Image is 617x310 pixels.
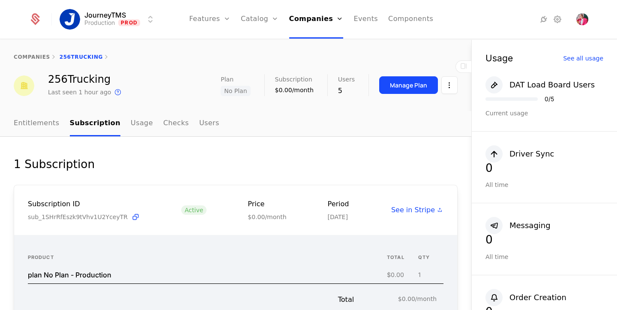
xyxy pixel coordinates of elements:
button: DAT Load Board Users [485,76,595,93]
a: Users [199,111,219,136]
div: Subscription ID [28,199,140,209]
button: Order Creation [485,289,566,306]
a: Settings [552,14,563,24]
span: Total [338,295,398,305]
div: DAT Load Board Users [509,79,595,91]
div: $0.00 [387,272,404,278]
div: All time [485,253,603,261]
span: Users [338,76,355,82]
a: Entitlements [14,111,60,136]
span: Active [181,205,207,215]
a: Integrations [539,14,549,24]
span: No Plan [221,86,250,96]
img: JourneyTMS [60,9,80,30]
div: Last seen 1 hour ago [48,88,111,96]
div: $0.00/month [248,213,286,221]
div: Manage Plan [390,81,427,90]
div: 5 [338,86,355,96]
div: All time [485,181,603,189]
div: plan No Plan - Production [28,271,111,278]
button: Select environment [62,10,156,29]
img: Chris Orban [576,13,588,25]
a: Usage [131,111,153,136]
div: Current usage [485,109,603,117]
th: total [387,249,418,266]
button: Select action [441,76,458,94]
span: Prod [118,19,140,26]
span: $0.00/month [398,295,437,303]
div: [DATE] [328,213,349,221]
div: See all usage [563,55,603,61]
div: Order Creation [509,292,566,304]
a: Checks [163,111,189,136]
div: $0.00/month [275,86,314,94]
th: Product [28,249,387,266]
button: Driver Sync [485,145,554,163]
div: 1 Subscription [14,157,95,171]
div: Driver Sync [509,148,554,160]
button: Messaging [485,217,551,234]
div: 1 [418,272,421,278]
div: Production [84,18,115,27]
span: Subscription [275,76,312,82]
div: 256Trucking [48,74,123,84]
div: Messaging [509,220,551,232]
span: sub_1SHrRfEszk9tVhv1U2YceyTR [28,213,128,221]
div: Price [248,199,286,209]
button: Open user button [576,13,588,25]
a: See in Stripe [391,205,443,215]
div: 0 / 5 [545,96,554,102]
span: Plan [221,76,234,82]
img: 256Trucking [14,75,34,96]
div: Usage [485,54,513,63]
a: Subscription [70,111,121,136]
div: 0 [485,163,603,174]
a: companies [14,54,50,60]
div: Period [328,199,349,209]
th: QTY [418,249,443,266]
ul: Choose Sub Page [14,111,219,136]
button: Manage Plan [379,76,438,94]
span: JourneyTMS [84,12,126,18]
span: See in Stripe [391,205,435,215]
nav: Main [14,111,458,136]
div: 0 [485,234,603,245]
